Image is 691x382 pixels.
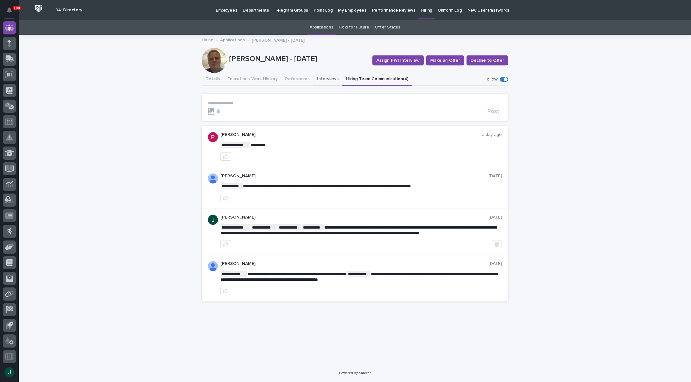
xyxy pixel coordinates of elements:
p: [PERSON_NAME] [220,215,489,220]
a: Applications [310,20,333,35]
button: Decline to Offer [467,55,508,65]
button: Notifications [3,4,16,17]
p: [PERSON_NAME] - [DATE] [252,36,305,43]
img: AOh14GiWKAYVPIbfHyIkyvX2hiPF8_WCcz-HU3nlZscn=s96-c [208,173,218,183]
button: like this post [220,194,231,202]
button: Hiring Team Communication (4) [342,73,412,86]
button: Details [202,73,224,86]
button: users-avatar [3,366,16,379]
p: [PERSON_NAME] [220,173,489,179]
div: Notifications100 [8,8,16,18]
p: [PERSON_NAME] - [DATE] [229,54,367,64]
a: Offer Status [375,20,400,35]
button: like this post [220,287,231,295]
a: Powered By Stacker [339,371,371,375]
button: Post [485,109,502,114]
img: AATXAJzKHBjIVkmOEWMd7CrWKgKOc1AT7c5NBq-GLKw_=s96-c [208,215,218,225]
button: Assign PWI Interview [372,55,424,65]
button: Delete post [492,240,502,248]
p: [PERSON_NAME] [220,132,482,137]
img: Workspace Logo [33,3,44,14]
img: AOh14GiWKAYVPIbfHyIkyvX2hiPF8_WCcz-HU3nlZscn=s96-c [208,261,218,271]
button: References [281,73,313,86]
span: Post [487,109,499,114]
p: 100 [14,6,20,10]
button: Make an Offer [426,55,464,65]
a: Applications [220,36,245,43]
span: Decline to Offer [471,57,504,64]
p: Follow [485,77,497,82]
img: ACg8ocKZHX3kFMW1pdUq3QAW4Ce5R-N_bBP0JCN15me4FXGyTyc=s96-c [208,132,218,142]
p: [DATE] [489,261,502,266]
button: Education / Work History [224,73,281,86]
button: like this post [220,240,231,248]
p: [PERSON_NAME] [220,261,489,266]
p: a day ago [482,132,502,137]
button: Interviews [313,73,342,86]
button: like this post [220,152,231,161]
a: Hiring [202,36,213,43]
h2: 04. Directory [55,8,82,13]
span: Make an Offer [430,57,460,64]
p: [DATE] [489,173,502,179]
span: Assign PWI Interview [376,57,420,64]
p: [DATE] [489,215,502,220]
a: Hold for Future [339,20,369,35]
